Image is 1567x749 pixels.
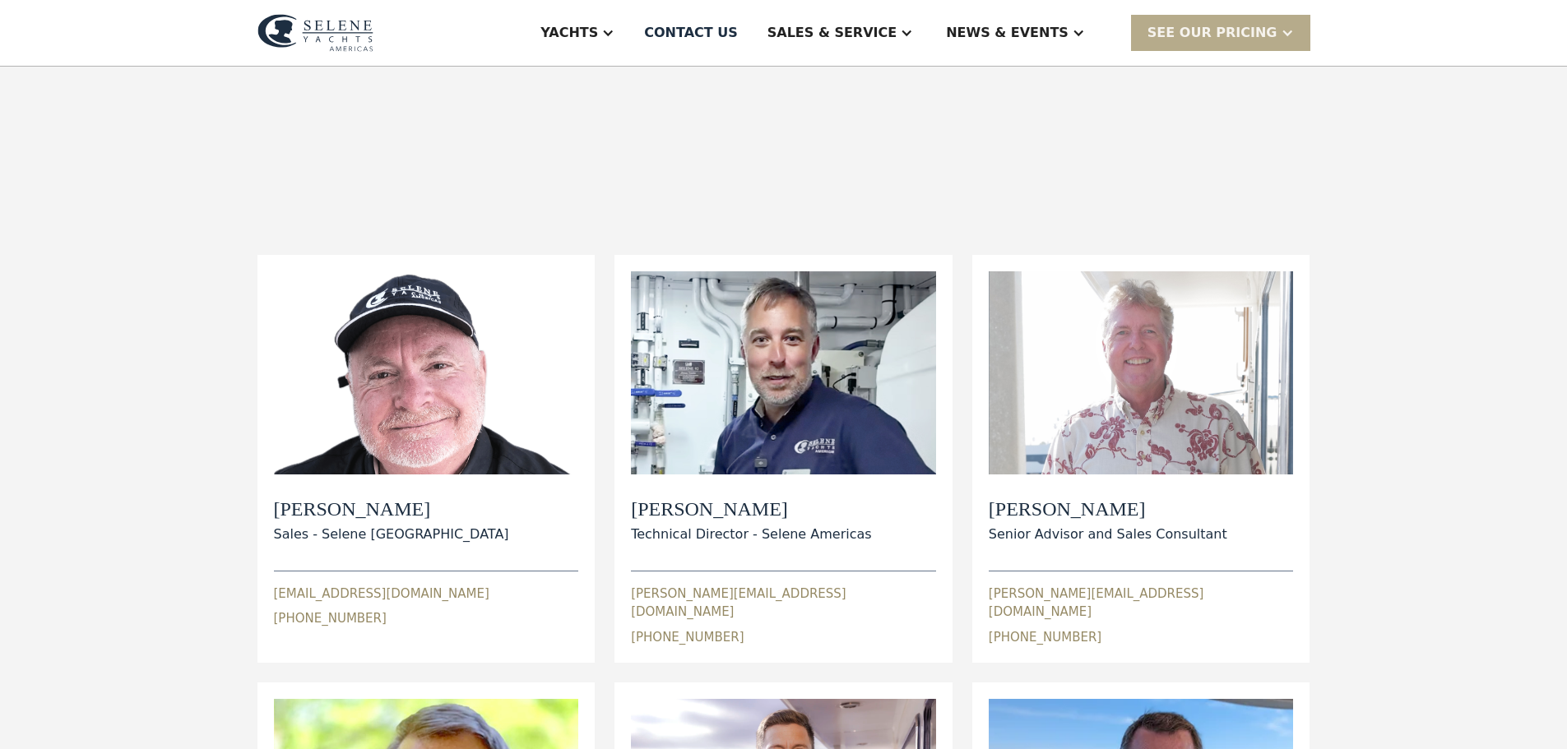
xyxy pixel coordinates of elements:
h2: [PERSON_NAME] [274,497,509,521]
div: [PERSON_NAME]Technical Director - Selene Americas[PERSON_NAME][EMAIL_ADDRESS][DOMAIN_NAME][PHONE_... [631,271,936,646]
div: SEE Our Pricing [1147,23,1277,43]
div: [PERSON_NAME]Senior Advisor and Sales Consultant[PERSON_NAME][EMAIL_ADDRESS][DOMAIN_NAME][PHONE_N... [989,271,1294,646]
div: [PERSON_NAME][EMAIL_ADDRESS][DOMAIN_NAME] [989,585,1294,622]
div: Contact US [644,23,738,43]
div: Yachts [540,23,598,43]
h2: [PERSON_NAME] [989,497,1227,521]
div: News & EVENTS [946,23,1069,43]
div: [PERSON_NAME][EMAIL_ADDRESS][DOMAIN_NAME] [631,585,936,622]
div: [EMAIL_ADDRESS][DOMAIN_NAME] [274,585,489,603]
div: Technical Director - Selene Americas [631,525,871,544]
div: [PHONE_NUMBER] [989,628,1101,647]
div: [PHONE_NUMBER] [631,628,744,647]
div: [PERSON_NAME]Sales - Selene [GEOGRAPHIC_DATA][EMAIL_ADDRESS][DOMAIN_NAME][PHONE_NUMBER] [274,271,579,628]
div: Senior Advisor and Sales Consultant [989,525,1227,544]
div: [PHONE_NUMBER] [274,609,387,628]
div: SEE Our Pricing [1131,15,1310,50]
img: logo [257,14,373,52]
h2: [PERSON_NAME] [631,497,871,521]
div: Sales - Selene [GEOGRAPHIC_DATA] [274,525,509,544]
div: Sales & Service [767,23,897,43]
